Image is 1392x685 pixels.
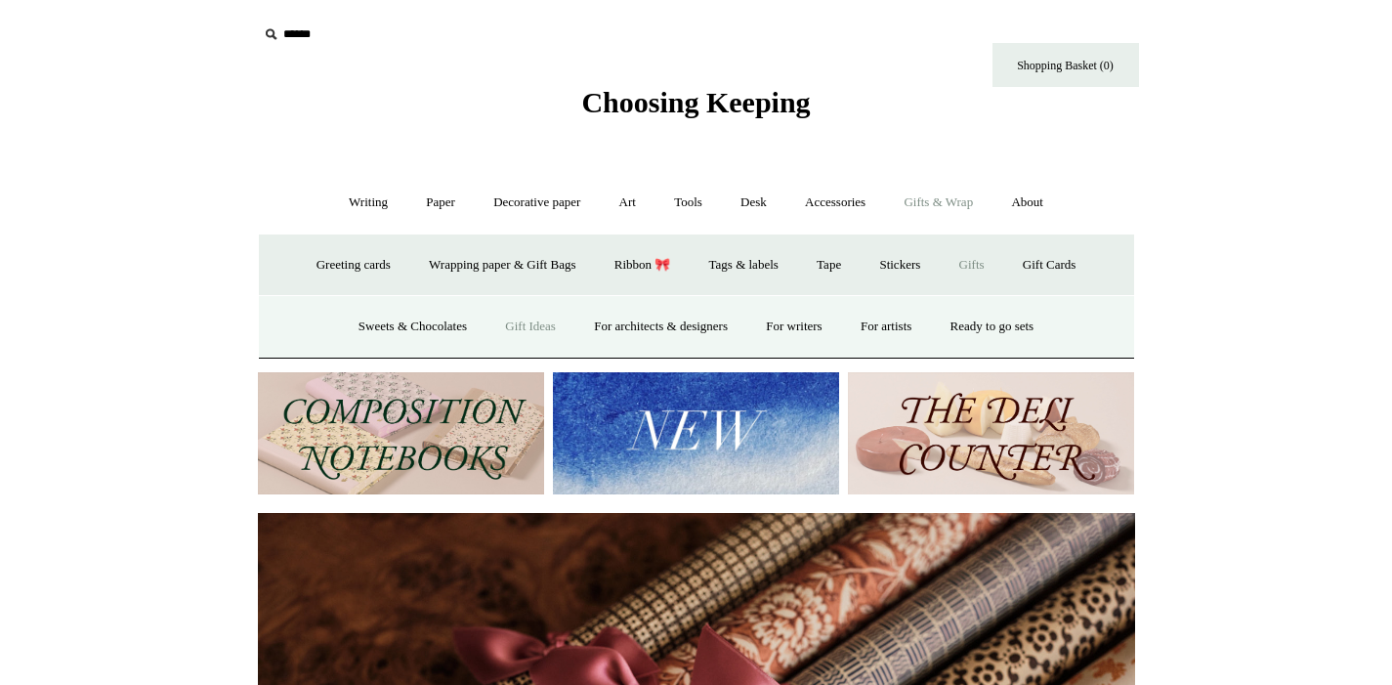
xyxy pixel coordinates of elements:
[862,239,938,291] a: Stickers
[341,301,485,353] a: Sweets & Chocolates
[656,177,720,229] a: Tools
[748,301,839,353] a: For writers
[597,239,689,291] a: Ribbon 🎀
[576,301,745,353] a: For architects & designers
[553,372,839,494] img: New.jpg__PID:f73bdf93-380a-4a35-bcfe-7823039498e1
[942,239,1002,291] a: Gifts
[1005,239,1094,291] a: Gift Cards
[602,177,654,229] a: Art
[411,239,593,291] a: Wrapping paper & Gift Bags
[258,372,544,494] img: 202302 Composition ledgers.jpg__PID:69722ee6-fa44-49dd-a067-31375e5d54ec
[886,177,991,229] a: Gifts & Wrap
[692,239,796,291] a: Tags & labels
[992,43,1139,87] a: Shopping Basket (0)
[487,301,573,353] a: Gift Ideas
[331,177,405,229] a: Writing
[848,372,1134,494] img: The Deli Counter
[408,177,473,229] a: Paper
[787,177,883,229] a: Accessories
[581,86,810,118] span: Choosing Keeping
[933,301,1052,353] a: Ready to go sets
[723,177,784,229] a: Desk
[993,177,1061,229] a: About
[581,102,810,115] a: Choosing Keeping
[843,301,929,353] a: For artists
[799,239,859,291] a: Tape
[299,239,408,291] a: Greeting cards
[476,177,598,229] a: Decorative paper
